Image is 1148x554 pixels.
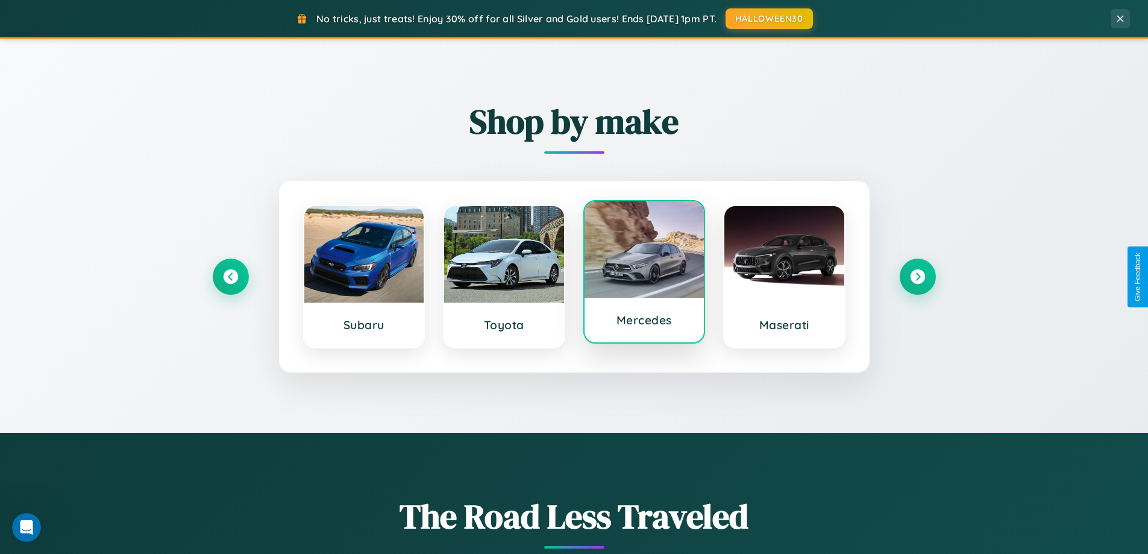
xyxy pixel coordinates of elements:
h3: Mercedes [597,313,692,327]
h3: Toyota [456,318,552,332]
h3: Subaru [316,318,412,332]
span: No tricks, just treats! Enjoy 30% off for all Silver and Gold users! Ends [DATE] 1pm PT. [316,13,717,25]
h2: Shop by make [213,98,936,145]
iframe: Intercom live chat [12,513,41,542]
h1: The Road Less Traveled [213,493,936,540]
button: HALLOWEEN30 [726,8,813,29]
h3: Maserati [736,318,832,332]
div: Give Feedback [1134,253,1142,301]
